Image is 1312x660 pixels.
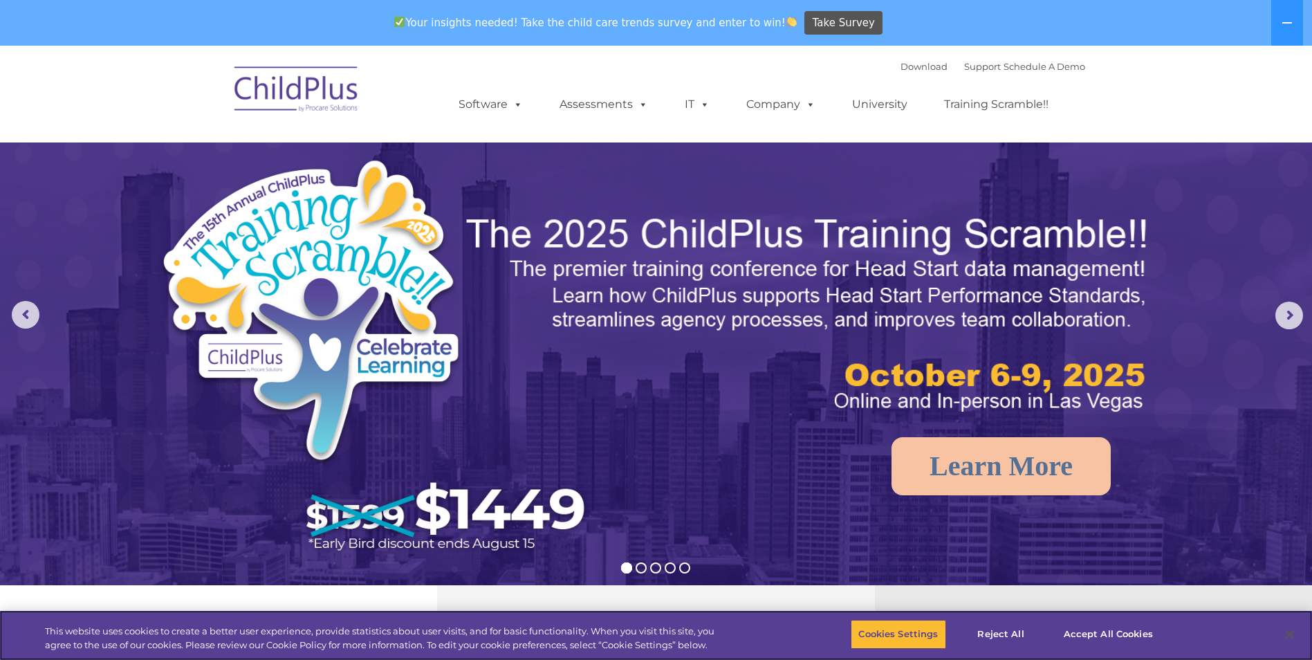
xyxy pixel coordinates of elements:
[804,11,883,35] a: Take Survey
[45,625,721,652] div: This website uses cookies to create a better user experience, provide statistics about user visit...
[891,437,1111,495] a: Learn More
[1275,619,1305,650] button: Close
[964,61,1001,72] a: Support
[958,620,1044,649] button: Reject All
[192,91,234,102] span: Last name
[930,91,1062,118] a: Training Scramble!!
[1004,61,1085,72] a: Schedule A Demo
[445,91,537,118] a: Software
[838,91,921,118] a: University
[671,91,723,118] a: IT
[900,61,948,72] a: Download
[732,91,829,118] a: Company
[900,61,1085,72] font: |
[546,91,662,118] a: Assessments
[813,11,875,35] span: Take Survey
[1056,620,1161,649] button: Accept All Cookies
[851,620,945,649] button: Cookies Settings
[192,148,251,158] span: Phone number
[394,17,405,27] img: ✅
[228,57,366,126] img: ChildPlus by Procare Solutions
[389,9,803,36] span: Your insights needed! Take the child care trends survey and enter to win!
[786,17,797,27] img: 👏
